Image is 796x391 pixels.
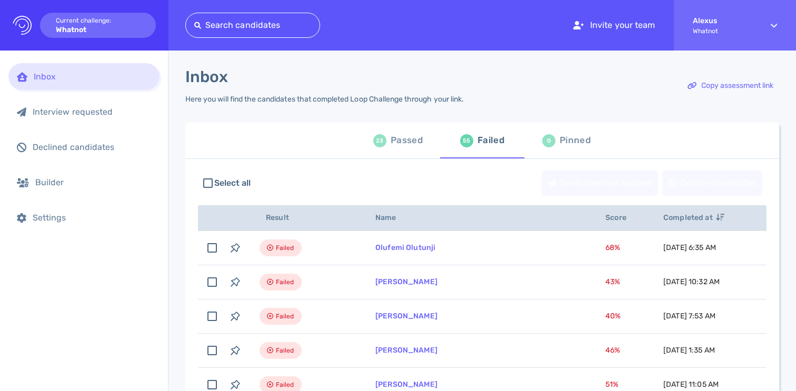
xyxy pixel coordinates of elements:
a: Olufemi Olutunji [375,243,435,252]
div: 55 [460,134,473,147]
span: Name [375,213,408,222]
span: [DATE] 10:32 AM [663,277,720,286]
div: Interview requested [33,107,151,117]
span: Completed at [663,213,724,222]
span: Failed [276,242,294,254]
span: [DATE] 6:35 AM [663,243,716,252]
span: Failed [276,310,294,323]
th: Result [247,205,363,231]
div: Builder [35,177,151,187]
a: [PERSON_NAME] [375,346,437,355]
a: [PERSON_NAME] [375,312,437,320]
div: Inbox [34,72,151,82]
span: 68 % [605,243,620,252]
span: [DATE] 11:05 AM [663,380,719,389]
div: 23 [373,134,386,147]
button: Send interview request [542,171,658,196]
span: 43 % [605,277,620,286]
span: Failed [276,344,294,357]
span: Score [605,213,638,222]
div: Passed [391,133,423,148]
span: Select all [214,177,251,189]
div: 0 [542,134,555,147]
a: [PERSON_NAME] [375,380,437,389]
span: 51 % [605,380,619,389]
span: 46 % [605,346,620,355]
div: Here you will find the candidates that completed Loop Challenge through your link. [185,95,464,104]
span: [DATE] 1:35 AM [663,346,715,355]
h1: Inbox [185,67,228,86]
span: 40 % [605,312,621,320]
span: [DATE] 7:53 AM [663,312,715,320]
button: Copy assessment link [682,73,779,98]
span: Failed [276,276,294,288]
div: Decline candidates [663,171,762,195]
strong: Alexus [693,16,752,25]
div: Copy assessment link [682,74,779,98]
div: Failed [477,133,504,148]
a: [PERSON_NAME] [375,277,437,286]
div: Settings [33,213,151,223]
div: Pinned [560,133,591,148]
button: Decline candidates [662,171,762,196]
span: Failed [276,378,294,391]
div: Declined candidates [33,142,151,152]
span: Whatnot [693,27,752,35]
div: Send interview request [542,171,658,195]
